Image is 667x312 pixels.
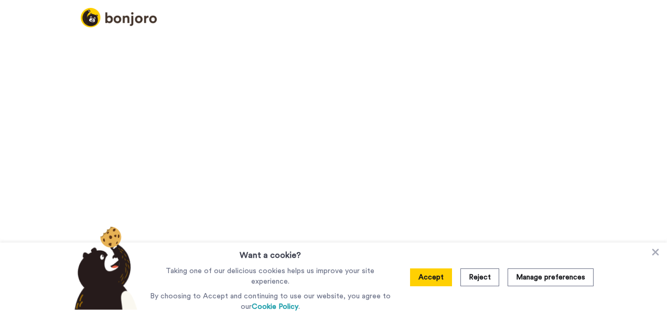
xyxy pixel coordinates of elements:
button: Manage preferences [508,268,594,286]
p: By choosing to Accept and continuing to use our website, you agree to our . [147,291,393,312]
button: Accept [410,268,452,286]
a: Cookie Policy [252,303,298,310]
p: Taking one of our delicious cookies helps us improve your site experience. [147,266,393,287]
img: logo_full.png [81,8,157,27]
h3: Want a cookie? [240,243,301,262]
img: bear-with-cookie.png [65,226,143,310]
button: Reject [460,268,499,286]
